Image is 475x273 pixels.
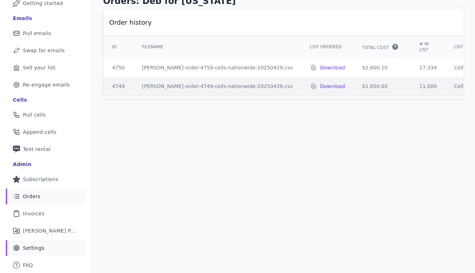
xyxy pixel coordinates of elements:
span: Total Cost [362,45,389,50]
a: Orders [6,189,86,204]
th: ID [103,35,134,58]
span: Orders [23,193,40,200]
span: Settings [23,244,44,252]
a: Pull cells [6,107,86,123]
span: Re-engage emails [23,81,70,88]
span: Append cells [23,128,57,136]
th: List Ordered [301,35,354,58]
a: Re-engage emails [6,77,86,93]
th: Filename [134,35,301,58]
div: Emails [13,15,32,22]
td: 17,334 [411,58,446,77]
a: Download [320,83,345,90]
a: Invoices [6,206,86,221]
a: Download [320,64,345,71]
span: Sell your list [23,64,55,71]
td: [PERSON_NAME]-order-4750-cells-nationwide-20250429.csv [134,58,301,77]
td: $2,600.10 [354,58,411,77]
span: Pull cells [23,111,46,118]
a: Sell your list [6,60,86,75]
td: 4749 [103,77,134,96]
td: 11,000 [411,77,446,96]
a: Text rental [6,141,86,157]
td: [PERSON_NAME]-order-4749-cells-nationwide-20250429.csv [134,77,301,96]
a: Swap for emails [6,43,86,58]
span: Pull emails [23,30,51,37]
a: Pull emails [6,25,86,41]
span: Swap for emails [23,47,65,54]
span: FAQ [23,262,33,269]
div: Admin [13,161,31,168]
span: Invoices [23,210,44,217]
a: FAQ [6,257,86,273]
a: Append cells [6,124,86,140]
span: Text rental [23,146,51,153]
th: # In List [411,35,446,58]
span: Subscriptions [23,176,58,183]
div: Cells [13,96,27,103]
span: [PERSON_NAME] Performance [23,227,77,234]
a: [PERSON_NAME] Performance [6,223,86,239]
td: 4750 [103,58,134,77]
td: $1,650.00 [354,77,411,96]
a: Settings [6,240,86,256]
a: Subscriptions [6,171,86,187]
